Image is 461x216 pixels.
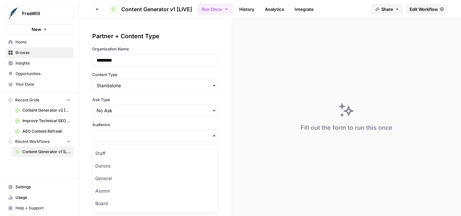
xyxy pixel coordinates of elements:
span: Content Generator v2 [DRAFT] Test [22,107,71,113]
div: Partner + Content Type [92,32,218,41]
button: Help + Support [5,203,73,213]
label: Organization Name [92,46,218,52]
a: Browse [5,47,73,58]
a: Usage [5,192,73,203]
span: Browse [15,50,71,56]
a: Integrate [291,4,318,14]
input: Standalone [97,82,214,89]
img: FreeWill Logo [8,8,19,19]
span: New [32,26,41,33]
a: History [235,4,258,14]
label: Audience [92,122,218,128]
a: Edit Workflow [406,4,448,14]
span: AEO Content Refresh [22,128,71,134]
button: Run Once [197,4,233,15]
button: Recent Grids [5,95,73,105]
input: No Ask [97,107,214,114]
span: Content Generator v1 [LIVE] [22,149,71,155]
a: Your Data [5,79,73,90]
a: Content Generator v2 [DRAFT] Test [12,105,73,116]
span: Share [381,6,393,13]
a: Content Generator v1 [LIVE] [108,4,192,14]
label: Ask Type [92,97,218,103]
span: Help + Support [15,205,71,211]
a: Settings [5,182,73,192]
div: Board [93,197,218,210]
button: New [5,24,73,34]
button: Recent Workflows [5,137,73,147]
label: Content Type [92,72,218,78]
div: Alumni [93,185,218,197]
span: Insights [15,60,71,66]
span: Opportunities [15,71,71,77]
span: Recent Workflows [15,139,49,145]
span: Recent Grids [15,97,39,103]
a: AEO Content Refresh [12,126,73,137]
span: Settings [15,184,71,190]
a: Content Generator v1 [LIVE] [12,147,73,157]
span: Edit Workflow [410,6,438,13]
div: General [93,172,218,185]
a: Opportunities [5,68,73,79]
span: Content Generator v1 [LIVE] [121,5,192,13]
div: Fill out the form to run this once [301,123,392,132]
div: Staff [93,147,218,160]
div: Donors [93,160,218,172]
a: Analytics [261,4,288,14]
a: Insights [5,58,73,68]
span: Your Data [15,81,71,87]
span: FreeWill [22,10,62,17]
a: Improve Technical SEO for Page [12,116,73,126]
span: Improve Technical SEO for Page [22,118,71,124]
span: Usage [15,195,71,201]
span: Home [15,39,71,45]
button: Share [371,4,403,14]
a: Home [5,37,73,47]
button: Workspace: FreeWill [5,5,73,22]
